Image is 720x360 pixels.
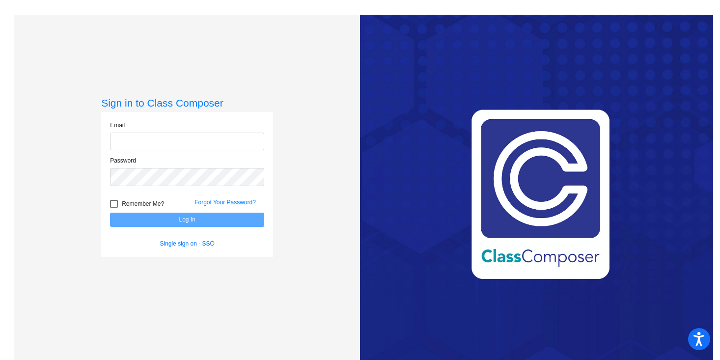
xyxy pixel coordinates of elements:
[194,199,256,206] a: Forgot Your Password?
[101,97,273,109] h3: Sign in to Class Composer
[160,240,214,247] a: Single sign on - SSO
[122,198,164,210] span: Remember Me?
[110,213,264,227] button: Log In
[110,156,136,165] label: Password
[110,121,125,130] label: Email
